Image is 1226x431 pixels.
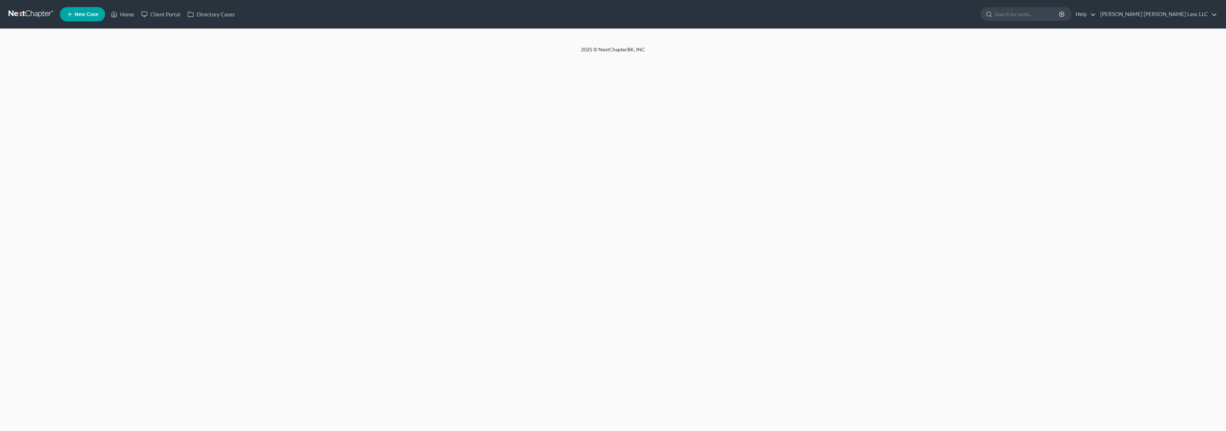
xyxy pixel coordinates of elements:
[410,46,816,59] div: 2025 © NextChapterBK, INC
[995,7,1060,21] input: Search by name...
[74,12,98,17] span: New Case
[138,8,184,21] a: Client Portal
[184,8,238,21] a: Directory Cases
[1097,8,1217,21] a: [PERSON_NAME] [PERSON_NAME] Law, LLC
[1072,8,1096,21] a: Help
[107,8,138,21] a: Home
